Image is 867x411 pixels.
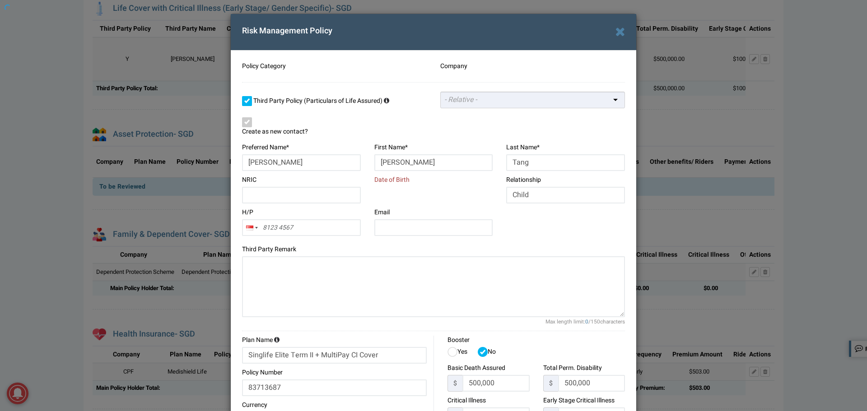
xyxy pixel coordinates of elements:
[506,175,541,185] label: Relationship
[242,62,286,71] label: Policy Category
[545,318,625,326] small: : /150
[506,143,537,152] span: Last Name
[242,336,273,345] label: Plan Name
[440,62,467,71] label: Company
[253,96,382,106] span: Third Party Policy (Particulars of Life Assured)
[478,347,496,357] label: No
[600,318,625,326] span: characters
[374,208,390,217] label: Email
[242,175,256,185] label: NRIC
[543,396,615,405] label: Early Stage Critical Illness
[585,318,588,326] span: 0
[242,25,332,37] span: Risk Management Policy
[543,364,602,373] label: Total Perm. Disability
[242,127,308,136] span: Create as new contact?
[543,375,558,392] div: $
[447,396,486,405] label: Critical Illness
[242,368,283,377] label: Policy Number
[242,143,286,152] span: Preferred Name
[242,245,296,254] label: Third Party Remark
[447,336,470,345] label: Booster
[374,143,405,152] span: First Name
[242,220,260,236] div: Singapore: +65
[447,347,467,357] label: Yes
[447,364,505,373] label: Basic Death Assured
[242,208,253,217] label: H/P
[242,401,267,410] label: Currency
[374,175,410,185] label: Date of Birth
[545,318,584,326] span: Max length limit
[447,375,462,392] div: $
[242,219,361,236] input: 8123 4567
[444,96,479,104] input: - Relative -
